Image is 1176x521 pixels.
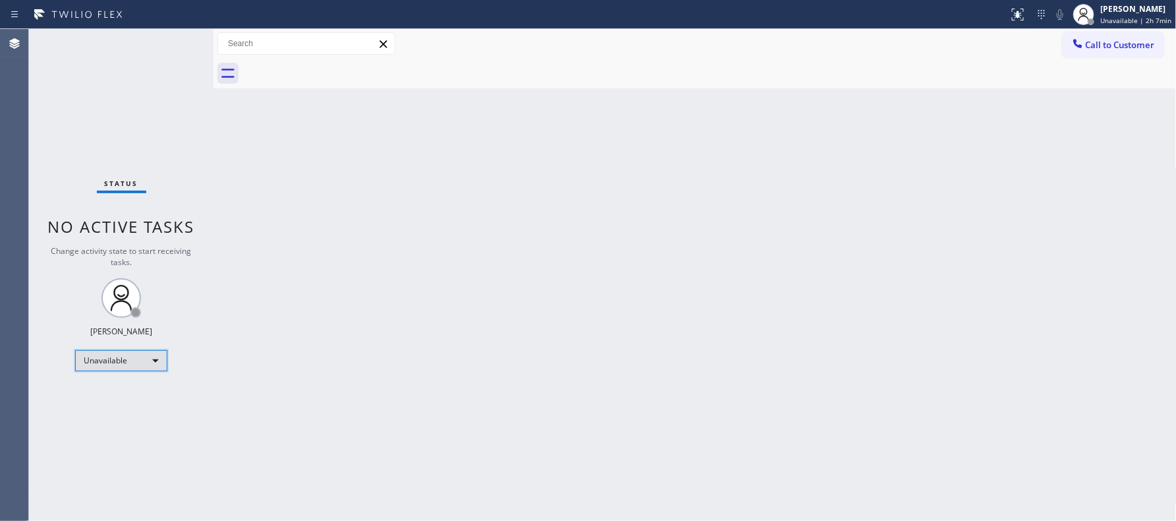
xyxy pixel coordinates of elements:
span: Status [105,179,138,188]
div: Unavailable [75,350,167,371]
span: Unavailable | 2h 7min [1101,16,1172,25]
input: Search [218,33,395,54]
span: No active tasks [48,216,195,237]
span: Change activity state to start receiving tasks. [51,245,192,268]
div: [PERSON_NAME] [90,326,152,337]
span: Call to Customer [1086,39,1155,51]
button: Mute [1051,5,1069,24]
button: Call to Customer [1063,32,1163,57]
div: [PERSON_NAME] [1101,3,1172,15]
